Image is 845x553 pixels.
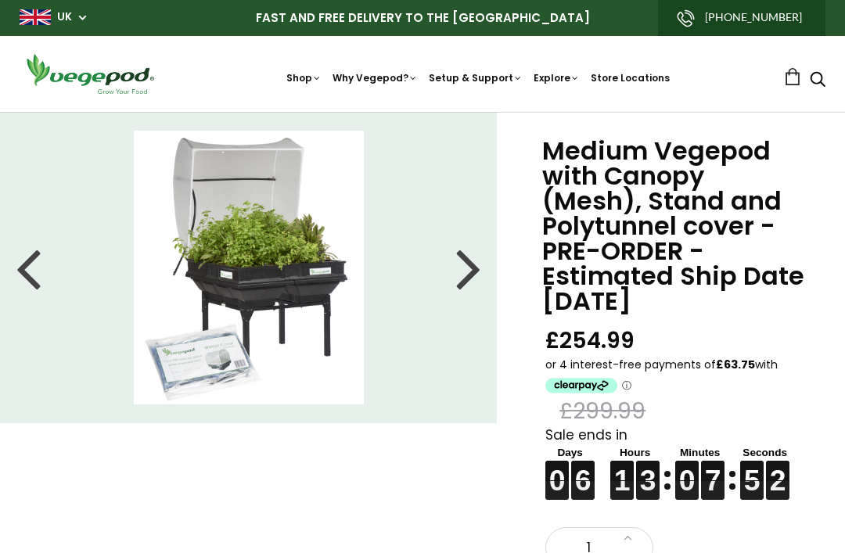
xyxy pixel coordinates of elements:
a: Increase quantity by 1 [619,528,637,548]
figure: 0 [675,461,699,480]
span: £299.99 [559,397,645,426]
a: UK [57,9,72,25]
span: £254.99 [545,326,635,355]
figure: 3 [636,461,660,480]
div: Sale ends in [545,426,806,501]
a: Setup & Support [429,71,523,84]
figure: 2 [766,461,789,480]
figure: 1 [610,461,634,480]
figure: 0 [545,461,569,480]
img: Medium Vegepod with Canopy (Mesh), Stand and Polytunnel cover - PRE-ORDER - Estimated Ship Date S... [134,131,364,404]
h1: Medium Vegepod with Canopy (Mesh), Stand and Polytunnel cover - PRE-ORDER - Estimated Ship Date [... [542,138,806,314]
a: Shop [286,71,322,84]
a: Store Locations [591,71,670,84]
img: gb_large.png [20,9,51,25]
figure: 5 [740,461,764,480]
a: Why Vegepod? [333,71,418,84]
figure: 6 [571,461,595,480]
figure: 7 [701,461,725,480]
img: Vegepod [20,52,160,96]
a: Explore [534,71,580,84]
a: Search [810,73,825,89]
